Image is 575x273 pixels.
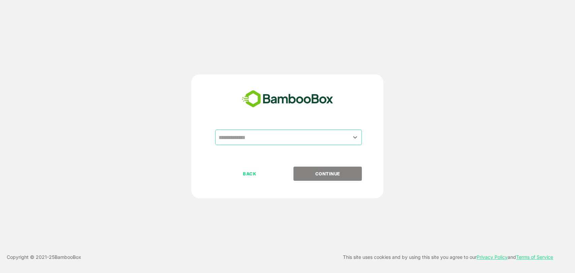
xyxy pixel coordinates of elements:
[516,254,553,260] a: Terms of Service
[238,88,337,110] img: bamboobox
[293,167,362,181] button: CONTINUE
[215,167,284,181] button: BACK
[477,254,508,260] a: Privacy Policy
[350,133,359,142] button: Open
[343,253,553,261] p: This site uses cookies and by using this site you agree to our and
[7,253,81,261] p: Copyright © 2021- 25 BambooBox
[294,170,361,177] p: CONTINUE
[216,170,283,177] p: BACK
